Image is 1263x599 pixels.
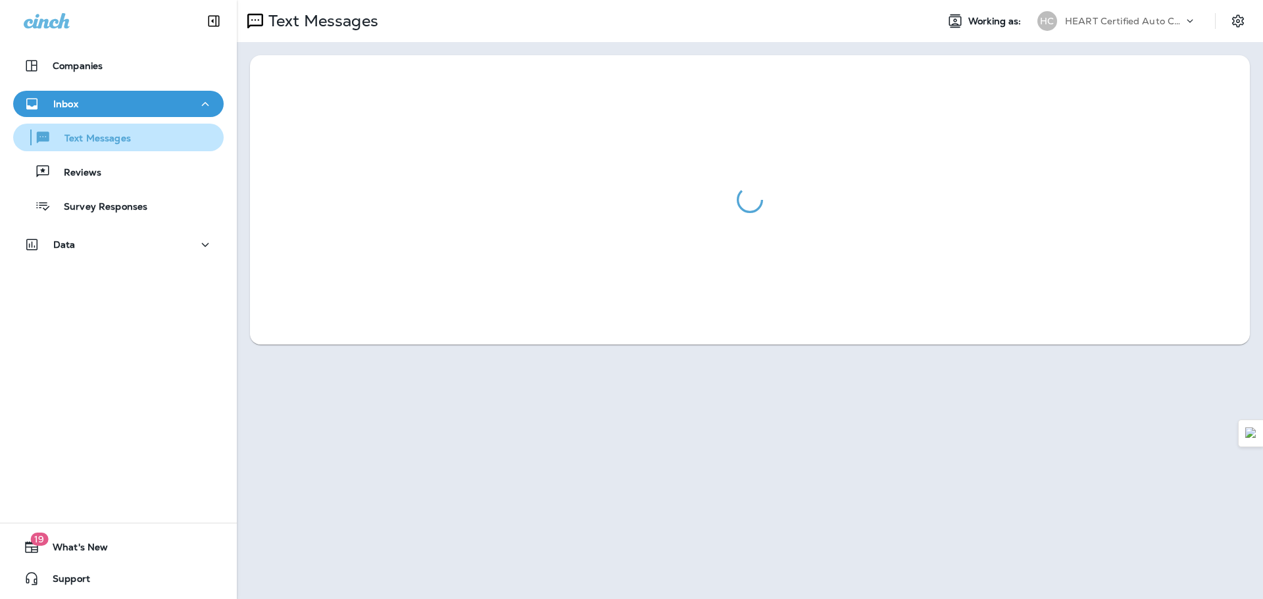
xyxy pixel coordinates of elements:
p: Data [53,239,76,250]
button: Data [13,231,224,258]
button: 19What's New [13,534,224,560]
p: HEART Certified Auto Care [1065,16,1183,26]
span: Working as: [968,16,1024,27]
p: Inbox [53,99,78,109]
button: Reviews [13,158,224,185]
span: 19 [30,533,48,546]
div: HC [1037,11,1057,31]
p: Survey Responses [51,201,147,214]
span: What's New [39,542,108,558]
p: Text Messages [51,133,131,145]
button: Companies [13,53,224,79]
button: Survey Responses [13,192,224,220]
span: Support [39,573,90,589]
button: Collapse Sidebar [195,8,232,34]
button: Inbox [13,91,224,117]
p: Reviews [51,167,101,180]
p: Companies [53,60,103,71]
img: Detect Auto [1245,427,1257,439]
button: Settings [1226,9,1250,33]
button: Text Messages [13,124,224,151]
p: Text Messages [263,11,378,31]
button: Support [13,565,224,592]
